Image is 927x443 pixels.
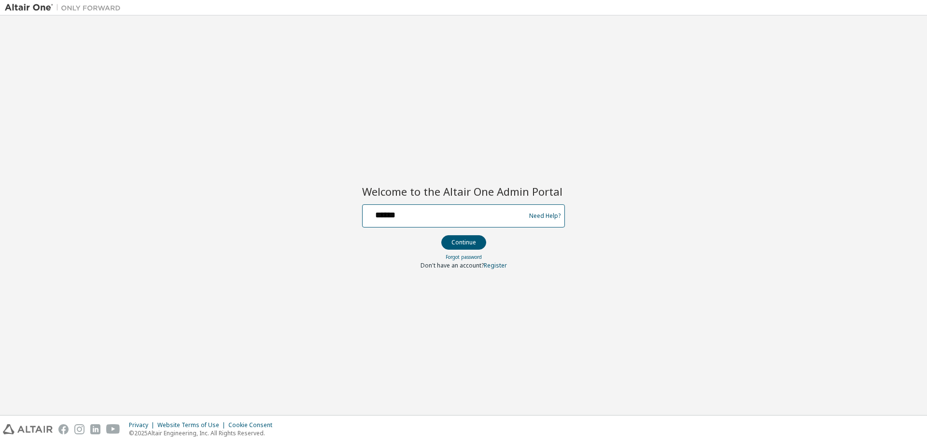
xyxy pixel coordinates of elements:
[228,421,278,429] div: Cookie Consent
[3,424,53,434] img: altair_logo.svg
[421,261,484,269] span: Don't have an account?
[58,424,69,434] img: facebook.svg
[484,261,507,269] a: Register
[157,421,228,429] div: Website Terms of Use
[5,3,126,13] img: Altair One
[446,254,482,260] a: Forgot password
[441,235,486,250] button: Continue
[74,424,84,434] img: instagram.svg
[106,424,120,434] img: youtube.svg
[90,424,100,434] img: linkedin.svg
[129,421,157,429] div: Privacy
[362,185,565,198] h2: Welcome to the Altair One Admin Portal
[129,429,278,437] p: © 2025 Altair Engineering, Inc. All Rights Reserved.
